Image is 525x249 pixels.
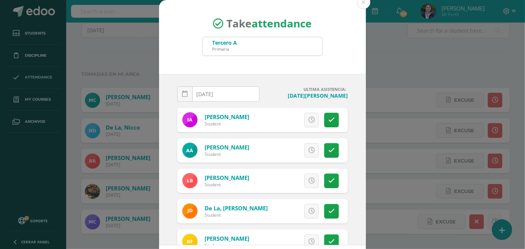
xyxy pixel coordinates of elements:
[182,143,197,158] img: eb174fa3507dd007c11c7568c785b260.png
[252,17,312,31] strong: attendance
[205,174,249,181] a: [PERSON_NAME]
[205,121,249,127] div: Student
[266,92,348,99] h4: [DATE][PERSON_NAME]
[182,204,197,219] img: 8b5c7731fb238e28717ed25716e4c8c3.png
[182,234,197,249] img: 0b04a8aa3c1dc7697c41ad123a1a4722.png
[212,46,237,52] div: Primaria
[205,212,268,218] div: Student
[266,86,348,92] h4: ULTIMA ASISTENCIA:
[178,87,259,101] input: Fecha de Inasistencia
[212,39,237,46] div: Tercero A
[203,37,322,56] input: Search for a grade or section here…
[182,173,197,188] img: b948d34309df028f8f8dced798eec034.png
[205,143,249,151] a: [PERSON_NAME]
[205,242,249,249] div: Student
[227,17,312,31] span: Take
[205,113,249,121] a: [PERSON_NAME]
[182,112,197,127] img: b6d50db49f7454c01d7452181c531693.png
[205,181,249,188] div: Student
[205,204,268,212] a: de la, [PERSON_NAME]
[205,235,249,242] a: [PERSON_NAME]
[205,151,249,157] div: Student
